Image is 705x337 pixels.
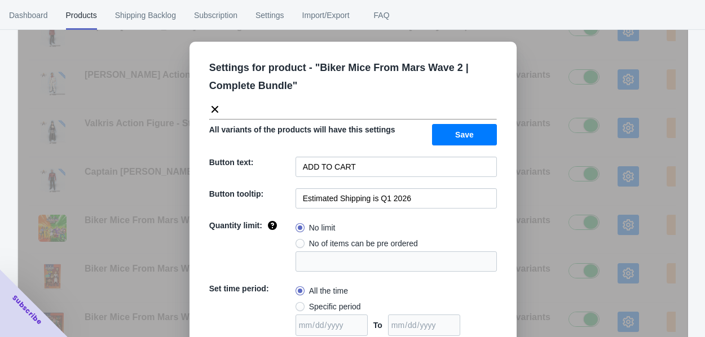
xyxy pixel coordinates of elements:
span: Specific period [309,301,361,312]
span: Products [66,1,97,30]
span: Set time period: [209,284,269,293]
span: Quantity limit: [209,221,262,230]
span: All variants of the products will have this settings [209,125,395,134]
span: Subscribe [10,293,44,327]
span: Shipping Backlog [115,1,176,30]
span: No limit [309,222,336,233]
span: All the time [309,285,348,296]
p: Settings for product - " Biker Mice From Mars Wave 2 | Complete Bundle " [209,59,506,95]
span: Subscription [194,1,237,30]
button: Save [432,124,497,145]
span: Save [455,130,474,139]
span: Dashboard [9,1,48,30]
span: To [373,321,382,330]
span: Settings [255,1,284,30]
span: Import/Export [302,1,350,30]
span: FAQ [368,1,396,30]
span: Button tooltip: [209,189,263,198]
span: No of items can be pre ordered [309,238,418,249]
span: Button text: [209,158,254,167]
